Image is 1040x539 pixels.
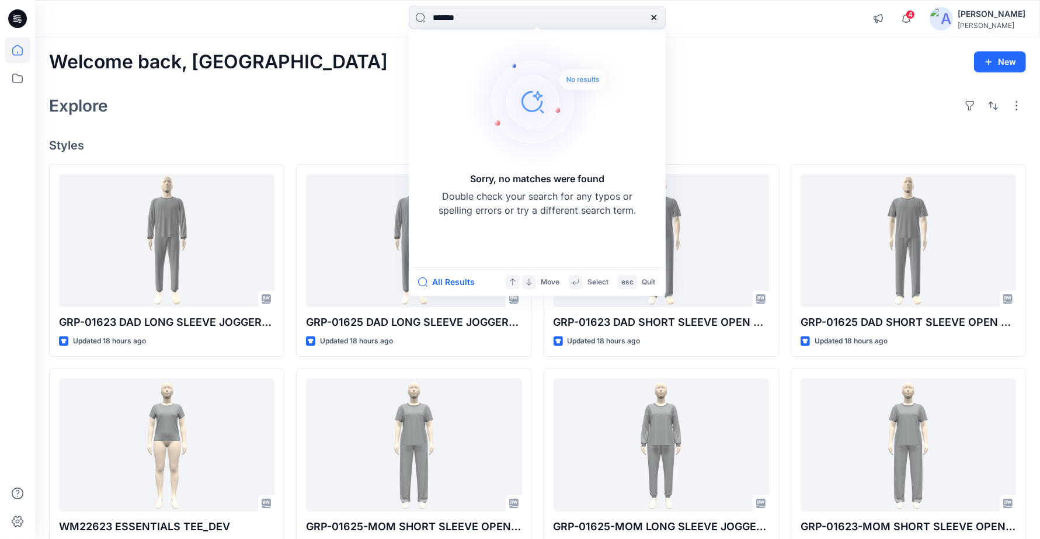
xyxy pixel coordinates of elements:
p: Updated 18 hours ago [73,335,146,347]
a: GRP-01625-MOM LONG SLEEVE JOGGER_DEV [554,378,769,512]
p: WM22623 ESSENTIALS TEE_DEV [59,519,274,535]
div: [PERSON_NAME] [958,7,1025,21]
a: GRP-01625 DAD SHORT SLEEVE OPEN LEG_DEVELOPMENT [801,174,1016,307]
p: Updated 18 hours ago [815,335,888,347]
p: GRP-01623-MOM SHORT SLEEVE OPEN LEG_DEV [801,519,1016,535]
a: GRP-01625-MOM SHORT SLEEVE OPEN LEG_DEV [306,378,521,512]
p: GRP-01625 DAD SHORT SLEEVE OPEN LEG_DEVELOPMENT [801,314,1016,331]
p: GRP-01623 DAD LONG SLEEVE JOGGER_DEVEL0PMENT [59,314,274,331]
a: GRP-01623 DAD LONG SLEEVE JOGGER_DEVEL0PMENT [59,174,274,307]
a: WM22623 ESSENTIALS TEE_DEV [59,378,274,512]
a: GRP-01625 DAD LONG SLEEVE JOGGER_DEVEL0PMENT [306,174,521,307]
p: Updated 18 hours ago [568,335,641,347]
p: Move [541,276,559,288]
p: esc [621,276,634,288]
h4: Styles [49,138,1026,152]
p: Updated 18 hours ago [320,335,393,347]
div: [PERSON_NAME] [958,21,1025,30]
a: GRP-01623-MOM SHORT SLEEVE OPEN LEG_DEV [801,378,1016,512]
p: Select [587,276,608,288]
img: Sorry, no matches were found [465,32,628,172]
span: 4 [906,10,915,19]
p: GRP-01625-MOM LONG SLEEVE JOGGER_DEV [554,519,769,535]
img: avatar [930,7,953,30]
button: New [974,51,1026,72]
h2: Welcome back, [GEOGRAPHIC_DATA] [49,51,388,73]
p: Double check your search for any typos or spelling errors or try a different search term. [438,189,636,217]
p: GRP-01625-MOM SHORT SLEEVE OPEN LEG_DEV [306,519,521,535]
p: GRP-01623 DAD SHORT SLEEVE OPEN LEG_DEVELOPMENT [554,314,769,331]
p: Quit [642,276,655,288]
h2: Explore [49,96,108,115]
h5: Sorry, no matches were found [470,172,604,186]
p: GRP-01625 DAD LONG SLEEVE JOGGER_DEVEL0PMENT [306,314,521,331]
button: All Results [418,275,482,289]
